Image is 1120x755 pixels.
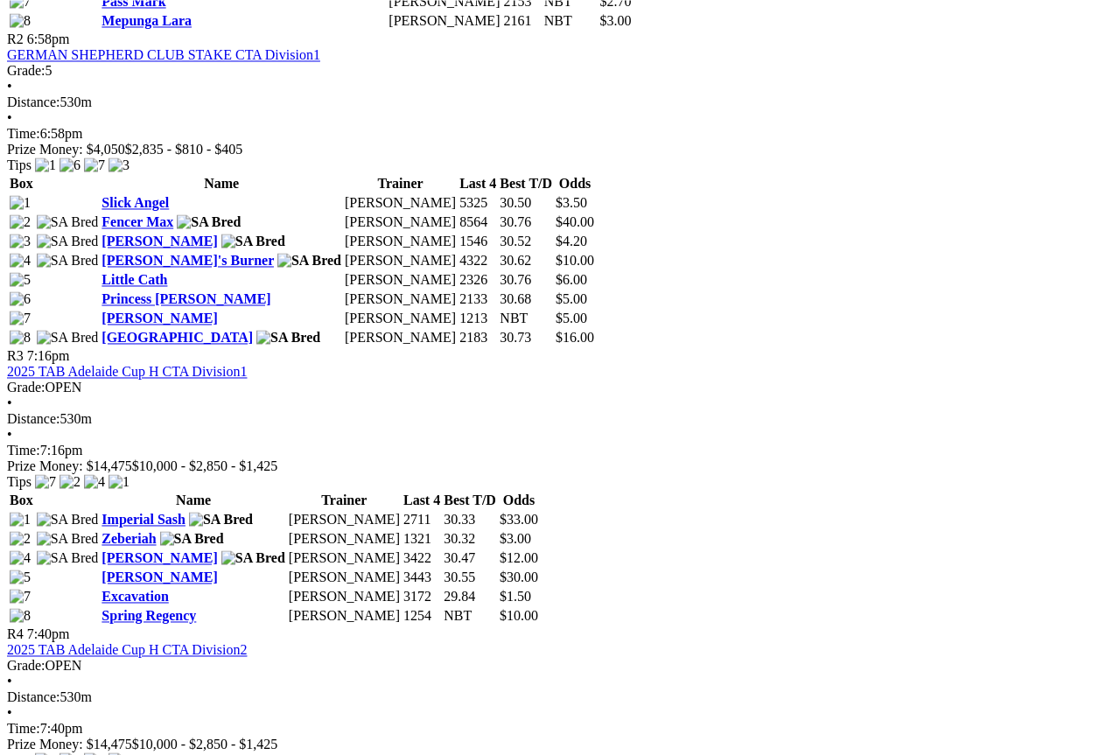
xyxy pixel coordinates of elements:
img: 8 [10,608,31,624]
a: [PERSON_NAME] [101,570,217,584]
span: 6:58pm [27,31,70,46]
span: $5.00 [556,311,587,325]
span: 7:16pm [27,348,70,363]
td: [PERSON_NAME] [344,290,457,308]
span: • [7,674,12,689]
img: 8 [10,330,31,346]
td: 2183 [458,329,497,346]
td: NBT [499,310,553,327]
td: 3172 [402,588,441,605]
a: Fencer Max [101,214,173,229]
span: Grade: [7,380,45,395]
th: Name [101,175,342,192]
a: [PERSON_NAME] [101,234,217,248]
img: SA Bred [37,253,99,269]
td: 29.84 [443,588,497,605]
td: 2326 [458,271,497,289]
td: [PERSON_NAME] [288,530,401,548]
span: Grade: [7,63,45,78]
div: Prize Money: $14,475 [7,737,1113,752]
td: 30.73 [499,329,553,346]
td: [PERSON_NAME] [344,194,457,212]
td: 1254 [402,607,441,625]
td: 2711 [402,511,441,528]
span: Time: [7,126,40,141]
a: Spring Regency [101,608,196,623]
a: [PERSON_NAME] [101,311,217,325]
div: 530m [7,94,1113,110]
span: $10.00 [500,608,538,623]
a: [GEOGRAPHIC_DATA] [101,330,253,345]
td: [PERSON_NAME] [288,607,401,625]
div: 7:16pm [7,443,1113,458]
th: Odds [499,492,539,509]
td: 2133 [458,290,497,308]
span: $6.00 [556,272,587,287]
div: 7:40pm [7,721,1113,737]
td: [PERSON_NAME] [344,310,457,327]
td: 30.55 [443,569,497,586]
th: Odds [555,175,595,192]
img: 6 [59,157,80,173]
td: [PERSON_NAME] [288,588,401,605]
span: Distance: [7,689,59,704]
div: OPEN [7,380,1113,395]
div: 530m [7,411,1113,427]
span: $5.00 [556,291,587,306]
span: $12.00 [500,550,538,565]
img: 7 [10,589,31,605]
td: [PERSON_NAME] [344,329,457,346]
th: Name [101,492,286,509]
img: SA Bred [177,214,241,230]
img: SA Bred [256,330,320,346]
td: 30.76 [499,271,553,289]
span: Box [10,176,33,191]
span: • [7,79,12,94]
td: 30.76 [499,213,553,231]
div: 6:58pm [7,126,1113,142]
td: [PERSON_NAME] [344,271,457,289]
div: Prize Money: $14,475 [7,458,1113,474]
td: 30.33 [443,511,497,528]
td: 1213 [458,310,497,327]
a: [PERSON_NAME]'s Burner [101,253,274,268]
td: 4322 [458,252,497,269]
img: SA Bred [37,550,99,566]
span: • [7,110,12,125]
img: 5 [10,272,31,288]
img: 2 [10,214,31,230]
a: Mepunga Lara [101,13,192,28]
img: SA Bred [37,214,99,230]
a: 2025 TAB Adelaide Cup H CTA Division1 [7,364,247,379]
img: 6 [10,291,31,307]
td: 30.47 [443,549,497,567]
span: • [7,705,12,720]
th: Best T/D [499,175,553,192]
img: SA Bred [189,512,253,528]
a: Excavation [101,589,168,604]
img: 1 [35,157,56,173]
a: GERMAN SHEPHERD CLUB STAKE CTA Division1 [7,47,320,62]
img: SA Bred [160,531,224,547]
th: Best T/D [443,492,497,509]
img: SA Bred [221,234,285,249]
th: Last 4 [458,175,497,192]
span: Distance: [7,411,59,426]
a: Little Cath [101,272,167,287]
td: [PERSON_NAME] [344,213,457,231]
img: 1 [108,474,129,490]
span: $3.00 [599,13,631,28]
img: SA Bred [37,234,99,249]
span: R2 [7,31,24,46]
td: NBT [443,607,497,625]
td: [PERSON_NAME] [288,549,401,567]
img: SA Bred [37,512,99,528]
th: Last 4 [402,492,441,509]
a: Slick Angel [101,195,169,210]
img: 3 [108,157,129,173]
img: SA Bred [221,550,285,566]
span: Box [10,493,33,507]
td: [PERSON_NAME] [288,569,401,586]
span: $30.00 [500,570,538,584]
span: R4 [7,626,24,641]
